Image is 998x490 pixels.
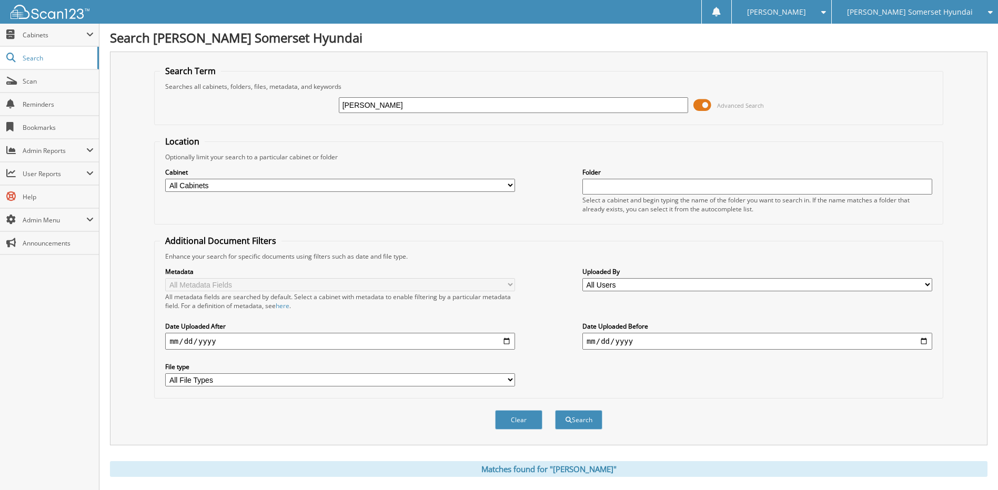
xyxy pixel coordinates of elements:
[110,29,987,46] h1: Search [PERSON_NAME] Somerset Hyundai
[165,267,515,276] label: Metadata
[847,9,973,15] span: [PERSON_NAME] Somerset Hyundai
[160,152,937,161] div: Optionally limit your search to a particular cabinet or folder
[495,410,542,430] button: Clear
[165,333,515,350] input: start
[165,322,515,331] label: Date Uploaded After
[23,169,86,178] span: User Reports
[582,333,932,350] input: end
[582,267,932,276] label: Uploaded By
[160,65,221,77] legend: Search Term
[160,252,937,261] div: Enhance your search for specific documents using filters such as date and file type.
[23,123,94,132] span: Bookmarks
[582,322,932,331] label: Date Uploaded Before
[23,239,94,248] span: Announcements
[23,146,86,155] span: Admin Reports
[23,100,94,109] span: Reminders
[165,292,515,310] div: All metadata fields are searched by default. Select a cabinet with metadata to enable filtering b...
[276,301,289,310] a: here
[717,101,764,109] span: Advanced Search
[23,192,94,201] span: Help
[582,196,932,213] div: Select a cabinet and begin typing the name of the folder you want to search in. If the name match...
[555,410,602,430] button: Search
[23,54,92,63] span: Search
[23,216,86,224] span: Admin Menu
[23,77,94,86] span: Scan
[165,168,515,177] label: Cabinet
[582,168,932,177] label: Folder
[945,440,998,490] iframe: Chat Widget
[110,461,987,477] div: Matches found for "[PERSON_NAME]"
[165,362,515,371] label: File type
[11,5,89,19] img: scan123-logo-white.svg
[747,9,806,15] span: [PERSON_NAME]
[160,235,281,247] legend: Additional Document Filters
[160,136,205,147] legend: Location
[23,30,86,39] span: Cabinets
[160,82,937,91] div: Searches all cabinets, folders, files, metadata, and keywords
